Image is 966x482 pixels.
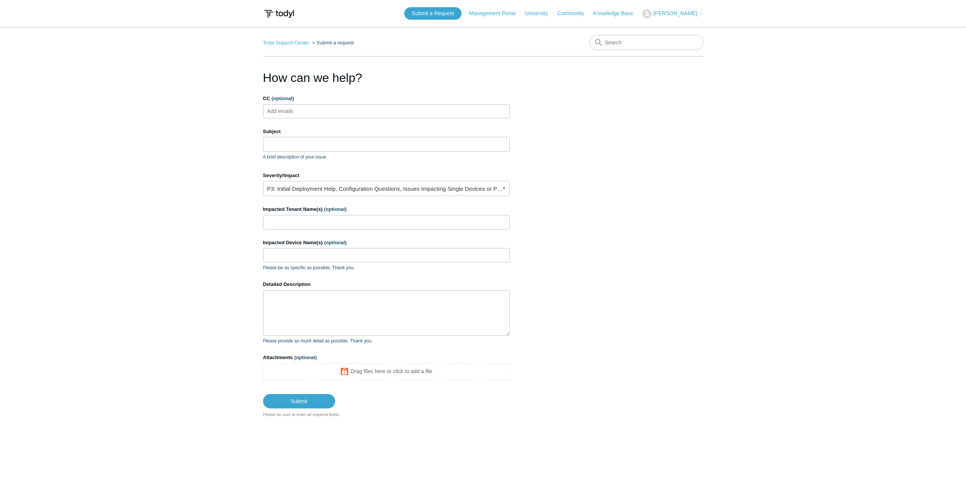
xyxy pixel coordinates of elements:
[263,239,510,246] label: Impacted Device Name(s)
[263,394,335,408] input: Submit
[324,206,347,212] span: (optional)
[263,40,311,46] li: Todyl Support Center
[263,154,510,160] p: A brief description of your issue.
[263,281,510,288] label: Detailed Description
[263,181,510,196] a: P3: Initial Deployment Help, Configuration Questions, Issues Impacting Single Devices or Past Out...
[263,95,510,102] label: CC
[263,264,510,271] p: Please be as specific as possible. Thank you.
[263,338,510,344] p: Please provide as much detail as possible. Thank you.
[310,40,354,46] li: Submit a request
[294,355,317,360] span: (optional)
[263,40,309,46] a: Todyl Support Center
[642,9,703,19] button: [PERSON_NAME]
[557,9,592,17] a: Community
[263,172,510,179] label: Severity/Impact
[589,35,703,50] input: Search
[525,9,555,17] a: University
[469,9,523,17] a: Management Portal
[263,411,510,418] div: Please be sure to enter all required fields.
[263,7,295,21] img: Todyl Support Center Help Center home page
[264,105,309,117] input: Add emails
[271,96,294,101] span: (optional)
[653,10,697,16] span: [PERSON_NAME]
[263,128,510,135] label: Subject
[263,206,510,213] label: Impacted Tenant Name(s)
[593,9,641,17] a: Knowledge Base
[324,240,347,245] span: (optional)
[404,7,462,20] a: Submit a Request
[263,354,510,361] label: Attachments
[263,69,510,87] h1: How can we help?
